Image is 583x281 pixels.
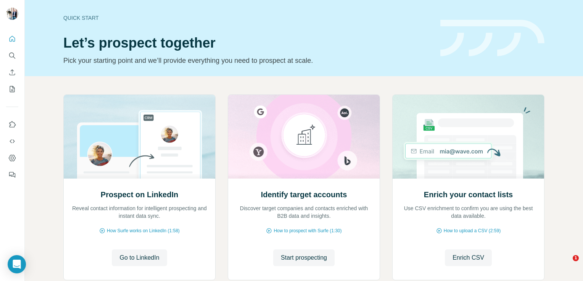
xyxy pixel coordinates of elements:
[281,253,327,262] span: Start prospecting
[8,255,26,273] div: Open Intercom Messenger
[101,189,178,200] h2: Prospect on LinkedIn
[71,204,208,220] p: Reveal contact information for intelligent prospecting and instant data sync.
[573,255,579,261] span: 1
[6,134,18,148] button: Use Surfe API
[392,95,544,179] img: Enrich your contact lists
[261,189,347,200] h2: Identify target accounts
[6,151,18,165] button: Dashboard
[453,253,484,262] span: Enrich CSV
[274,227,341,234] span: How to prospect with Surfe (1:30)
[557,255,575,273] iframe: Intercom live chat
[440,20,544,57] img: banner
[445,249,492,266] button: Enrich CSV
[6,65,18,79] button: Enrich CSV
[424,189,513,200] h2: Enrich your contact lists
[228,95,380,179] img: Identify target accounts
[6,82,18,96] button: My lists
[107,227,180,234] span: How Surfe works on LinkedIn (1:58)
[6,8,18,20] img: Avatar
[63,35,431,51] h1: Let’s prospect together
[63,55,431,66] p: Pick your starting point and we’ll provide everything you need to prospect at scale.
[236,204,372,220] p: Discover target companies and contacts enriched with B2B data and insights.
[273,249,335,266] button: Start prospecting
[112,249,167,266] button: Go to LinkedIn
[119,253,159,262] span: Go to LinkedIn
[444,227,501,234] span: How to upload a CSV (2:59)
[6,32,18,46] button: Quick start
[63,14,431,22] div: Quick start
[6,49,18,62] button: Search
[6,168,18,182] button: Feedback
[63,95,216,179] img: Prospect on LinkedIn
[400,204,536,220] p: Use CSV enrichment to confirm you are using the best data available.
[6,118,18,131] button: Use Surfe on LinkedIn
